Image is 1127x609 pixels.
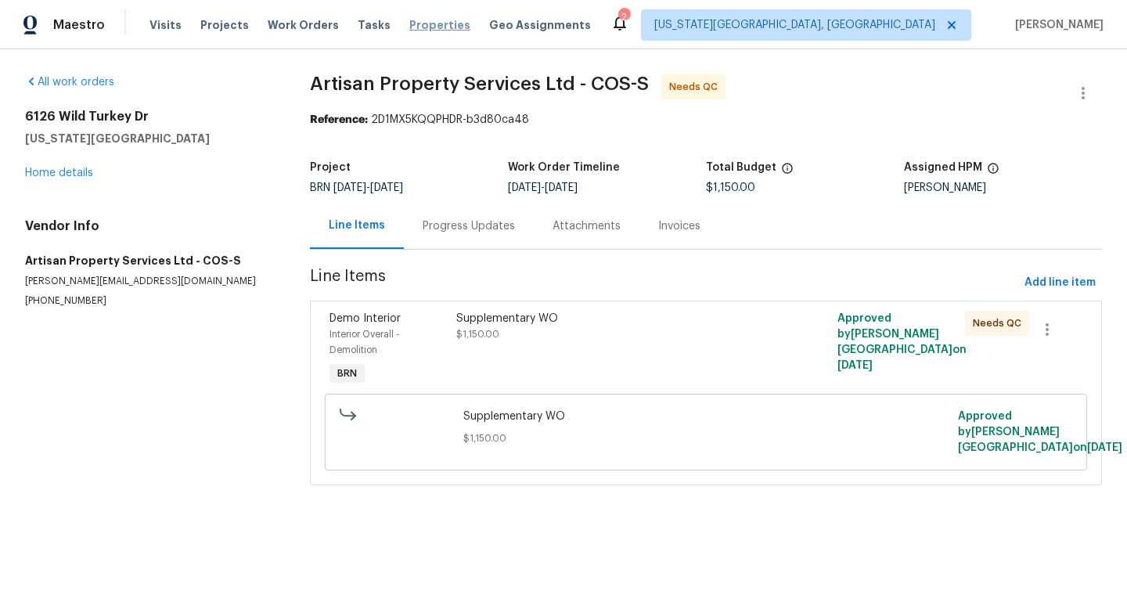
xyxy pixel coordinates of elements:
span: [DATE] [1087,442,1122,453]
a: All work orders [25,77,114,88]
h5: Assigned HPM [904,162,982,173]
span: Add line item [1024,273,1096,293]
span: Interior Overall - Demolition [329,330,400,355]
span: Approved by [PERSON_NAME][GEOGRAPHIC_DATA] on [837,313,967,371]
h5: Artisan Property Services Ltd - COS-S [25,253,272,268]
div: 2D1MX5KQQPHDR-b3d80ca48 [310,112,1102,128]
div: [PERSON_NAME] [904,182,1102,193]
span: The hpm assigned to this work order. [987,162,999,182]
a: Home details [25,168,93,178]
span: Geo Assignments [489,17,591,33]
p: [PHONE_NUMBER] [25,294,272,308]
div: Attachments [553,218,621,234]
span: The total cost of line items that have been proposed by Opendoor. This sum includes line items th... [781,162,794,182]
h5: Total Budget [706,162,776,173]
span: [US_STATE][GEOGRAPHIC_DATA], [GEOGRAPHIC_DATA] [654,17,935,33]
span: Projects [200,17,249,33]
button: Add line item [1018,268,1102,297]
span: [DATE] [333,182,366,193]
span: Visits [149,17,182,33]
h2: 6126 Wild Turkey Dr [25,109,272,124]
span: [DATE] [545,182,578,193]
span: [DATE] [370,182,403,193]
span: Tasks [358,20,391,31]
span: BRN [310,182,403,193]
div: Invoices [658,218,700,234]
p: [PERSON_NAME][EMAIL_ADDRESS][DOMAIN_NAME] [25,275,272,288]
span: [DATE] [837,360,873,371]
span: Artisan Property Services Ltd - COS-S [310,74,649,93]
div: 2 [618,9,629,25]
span: - [508,182,578,193]
h5: [US_STATE][GEOGRAPHIC_DATA] [25,131,272,146]
h5: Work Order Timeline [508,162,620,173]
span: Approved by [PERSON_NAME][GEOGRAPHIC_DATA] on [958,411,1122,453]
span: Needs QC [973,315,1028,331]
span: $1,150.00 [706,182,755,193]
span: Supplementary WO [463,409,949,424]
span: Demo Interior [329,313,401,324]
span: Properties [409,17,470,33]
span: - [333,182,403,193]
div: Progress Updates [423,218,515,234]
span: $1,150.00 [456,330,499,339]
b: Reference: [310,114,368,125]
span: Work Orders [268,17,339,33]
div: Supplementary WO [456,311,765,326]
span: $1,150.00 [463,431,949,446]
span: [DATE] [508,182,541,193]
div: Line Items [329,218,385,233]
h4: Vendor Info [25,218,272,234]
span: Line Items [310,268,1018,297]
span: BRN [331,366,363,381]
span: Needs QC [669,79,724,95]
h5: Project [310,162,351,173]
span: Maestro [53,17,105,33]
span: [PERSON_NAME] [1009,17,1104,33]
